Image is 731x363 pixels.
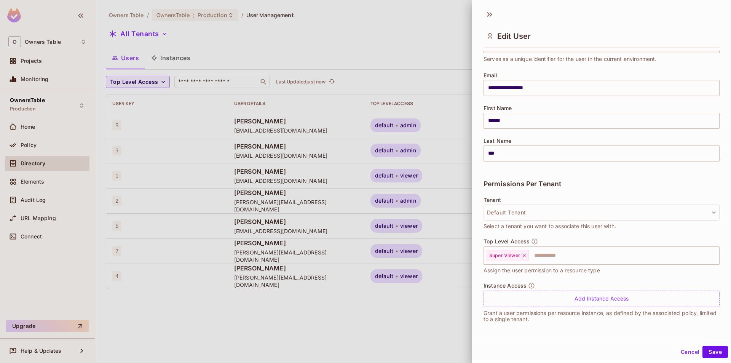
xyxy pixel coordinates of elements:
[489,253,520,259] span: Super Viewer
[484,72,498,78] span: Email
[484,105,512,111] span: First Name
[484,238,530,245] span: Top Level Access
[715,254,717,256] button: Open
[678,346,702,358] button: Cancel
[484,291,720,307] div: Add Instance Access
[486,250,529,261] div: Super Viewer
[702,346,728,358] button: Save
[484,205,720,221] button: Default Tenant
[484,197,501,203] span: Tenant
[484,55,657,63] span: Serves as a unique identifier for the user in the current environment.
[484,310,720,322] p: Grant a user permissions per resource instance, as defined by the associated policy, limited to a...
[484,180,561,188] span: Permissions Per Tenant
[484,283,527,289] span: Instance Access
[497,32,531,41] span: Edit User
[484,138,511,144] span: Last Name
[484,266,600,275] span: Assign the user permission to a resource type
[484,222,616,230] span: Select a tenant you want to associate this user with.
